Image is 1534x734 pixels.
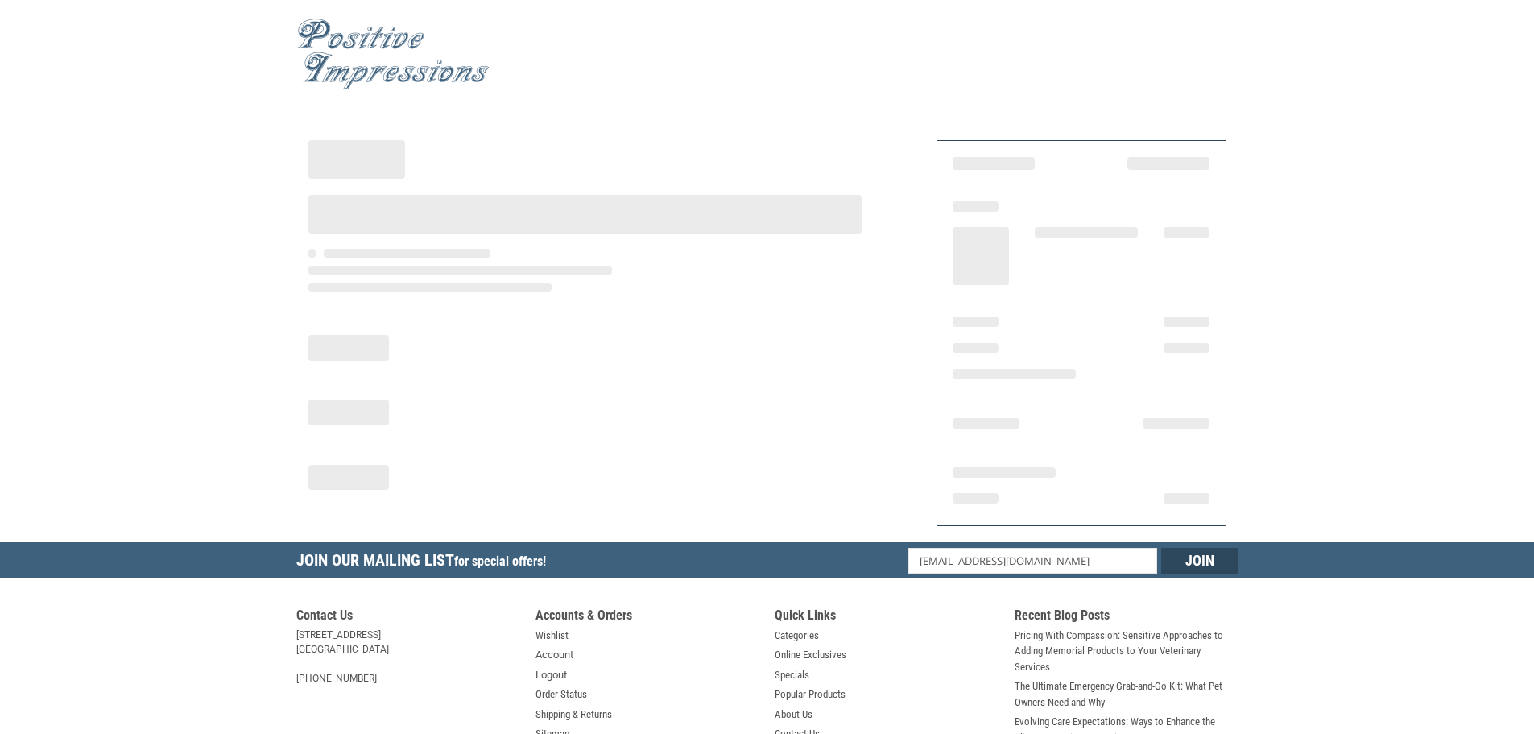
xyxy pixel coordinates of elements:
[454,554,546,569] span: for special offers!
[1015,678,1238,710] a: The Ultimate Emergency Grab-and-Go Kit: What Pet Owners Need and Why
[296,608,520,628] h5: Contact Us
[908,548,1157,574] input: Email
[296,542,554,583] h5: Join Our Mailing List
[775,707,812,723] a: About Us
[775,667,809,683] a: Specials
[296,628,520,686] address: [STREET_ADDRESS] [GEOGRAPHIC_DATA] [PHONE_NUMBER]
[1015,628,1238,675] a: Pricing With Compassion: Sensitive Approaches to Adding Memorial Products to Your Veterinary Serv...
[775,686,846,703] a: Popular Products
[296,19,490,90] img: Positive Impressions
[1015,608,1238,628] h5: Recent Blog Posts
[535,707,612,723] a: Shipping & Returns
[775,628,819,644] a: Categories
[535,667,567,683] a: Logout
[535,608,759,628] h5: Accounts & Orders
[535,686,587,703] a: Order Status
[535,647,573,663] a: Account
[775,647,846,663] a: Online Exclusives
[1161,548,1238,574] input: Join
[775,608,999,628] h5: Quick Links
[535,628,569,644] a: Wishlist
